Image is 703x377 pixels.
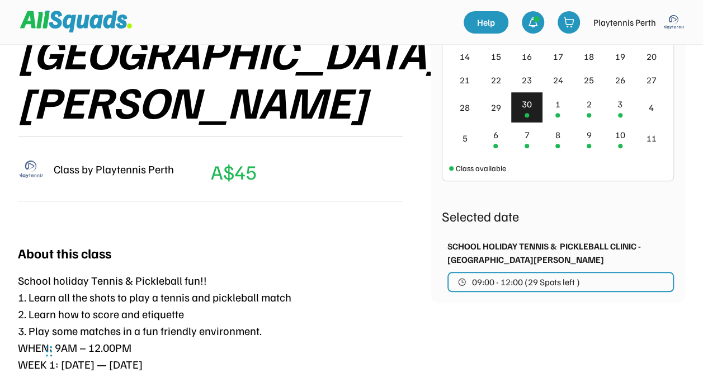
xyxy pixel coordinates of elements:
button: 09:00 - 12:00 (29 Spots left ) [447,272,674,292]
div: 16 [522,50,532,63]
a: Help [464,11,508,34]
div: 26 [615,73,625,87]
div: 17 [553,50,563,63]
div: 1 [555,97,560,111]
img: shopping-cart-01%20%281%29.svg [563,17,574,28]
img: playtennis%20blue%20logo%201.png [663,11,685,34]
div: 29 [490,101,501,114]
div: 20 [646,50,656,63]
img: bell-03%20%281%29.svg [527,17,539,28]
div: 5 [462,131,467,145]
div: 7 [524,128,529,142]
div: Playtennis Perth [593,16,656,29]
div: 30 [522,97,532,111]
div: 10 [615,128,625,142]
div: 15 [490,50,501,63]
div: 8 [555,128,560,142]
div: 24 [553,73,563,87]
div: 9 [587,128,592,142]
div: SCHOOL HOLIDAY TENNIS & PICKLEBALL CLINIC - [GEOGRAPHIC_DATA][PERSON_NAME] [447,239,674,266]
span: 09:00 - 12:00 (29 Spots left ) [472,277,580,286]
div: 21 [460,73,470,87]
div: Class by Playtennis Perth [54,161,174,177]
div: 14 [460,50,470,63]
div: 23 [522,73,532,87]
div: 27 [646,73,656,87]
div: 2 [587,97,592,111]
div: 18 [584,50,594,63]
div: 6 [493,128,498,142]
div: 4 [649,101,654,114]
div: 25 [584,73,594,87]
img: playtennis%20blue%20logo%201.png [18,155,45,182]
img: Squad%20Logo.svg [20,11,132,32]
div: About this class [18,243,111,263]
div: 19 [615,50,625,63]
div: 11 [646,131,656,145]
div: 22 [490,73,501,87]
div: Selected date [442,206,674,226]
div: 3 [617,97,622,111]
div: A$45 [211,157,257,187]
div: Class available [456,162,506,174]
div: 28 [460,101,470,114]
